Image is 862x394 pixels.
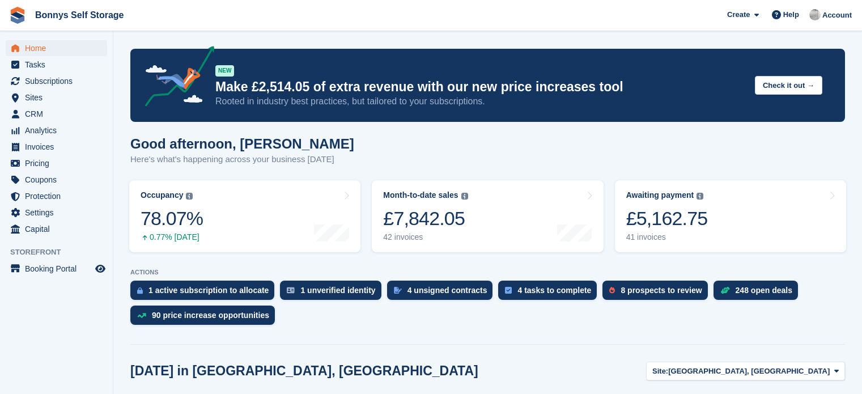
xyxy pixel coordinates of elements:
div: 4 unsigned contracts [407,286,487,295]
div: 1 active subscription to allocate [148,286,269,295]
p: Rooted in industry best practices, but tailored to your subscriptions. [215,95,746,108]
a: 90 price increase opportunities [130,306,281,331]
div: 0.77% [DATE] [141,232,203,242]
span: Capital [25,221,93,237]
p: Make £2,514.05 of extra revenue with our new price increases tool [215,79,746,95]
div: 4 tasks to complete [517,286,591,295]
a: Preview store [94,262,107,276]
a: menu [6,57,107,73]
span: Settings [25,205,93,221]
img: James Bonny [809,9,821,20]
a: menu [6,155,107,171]
div: 8 prospects to review [621,286,702,295]
img: stora-icon-8386f47178a22dfd0bd8f6a31ec36ba5ce8667c1dd55bd0f319d3a0aa187defe.svg [9,7,26,24]
a: 248 open deals [714,281,804,306]
span: Sites [25,90,93,105]
img: deal-1b604bf984904fb50ccaf53a9ad4b4a5d6e5aea283cecdc64d6e3604feb123c2.svg [720,286,730,294]
span: Help [783,9,799,20]
button: Check it out → [755,76,822,95]
div: Occupancy [141,190,183,200]
a: menu [6,261,107,277]
div: 78.07% [141,207,203,230]
a: menu [6,188,107,204]
a: menu [6,73,107,89]
div: Awaiting payment [626,190,694,200]
img: prospect-51fa495bee0391a8d652442698ab0144808aea92771e9ea1ae160a38d050c398.svg [609,287,615,294]
h1: Good afternoon, [PERSON_NAME] [130,136,354,151]
a: menu [6,40,107,56]
p: ACTIONS [130,269,845,276]
a: 8 prospects to review [602,281,713,306]
span: Booking Portal [25,261,93,277]
a: menu [6,106,107,122]
button: Site: [GEOGRAPHIC_DATA], [GEOGRAPHIC_DATA] [646,362,845,380]
div: Month-to-date sales [383,190,458,200]
div: 42 invoices [383,232,468,242]
a: 1 unverified identity [280,281,387,306]
a: Awaiting payment £5,162.75 41 invoices [615,180,846,252]
span: Storefront [10,247,113,258]
h2: [DATE] in [GEOGRAPHIC_DATA], [GEOGRAPHIC_DATA] [130,363,478,379]
a: Bonnys Self Storage [31,6,128,24]
a: Month-to-date sales £7,842.05 42 invoices [372,180,603,252]
span: Protection [25,188,93,204]
img: active_subscription_to_allocate_icon-d502201f5373d7db506a760aba3b589e785aa758c864c3986d89f69b8ff3... [137,287,143,294]
a: 4 unsigned contracts [387,281,499,306]
div: £7,842.05 [383,207,468,230]
img: contract_signature_icon-13c848040528278c33f63329250d36e43548de30e8caae1d1a13099fd9432cc5.svg [394,287,402,294]
div: 248 open deals [736,286,792,295]
div: £5,162.75 [626,207,708,230]
img: task-75834270c22a3079a89374b754ae025e5fb1db73e45f91037f5363f120a921f8.svg [505,287,512,294]
p: Here's what's happening across your business [DATE] [130,153,354,166]
img: price-adjustments-announcement-icon-8257ccfd72463d97f412b2fc003d46551f7dbcb40ab6d574587a9cd5c0d94... [135,46,215,111]
span: Tasks [25,57,93,73]
span: Analytics [25,122,93,138]
a: menu [6,139,107,155]
a: menu [6,90,107,105]
span: Subscriptions [25,73,93,89]
img: verify_identity-adf6edd0f0f0b5bbfe63781bf79b02c33cf7c696d77639b501bdc392416b5a36.svg [287,287,295,294]
span: [GEOGRAPHIC_DATA], [GEOGRAPHIC_DATA] [668,366,830,377]
img: price_increase_opportunities-93ffe204e8149a01c8c9dc8f82e8f89637d9d84a8eef4429ea346261dce0b2c0.svg [137,313,146,318]
span: Invoices [25,139,93,155]
span: Site: [652,366,668,377]
img: icon-info-grey-7440780725fd019a000dd9b08b2336e03edf1995a4989e88bcd33f0948082b44.svg [697,193,703,200]
span: Coupons [25,172,93,188]
a: menu [6,122,107,138]
span: Create [727,9,750,20]
a: menu [6,172,107,188]
img: icon-info-grey-7440780725fd019a000dd9b08b2336e03edf1995a4989e88bcd33f0948082b44.svg [461,193,468,200]
a: 1 active subscription to allocate [130,281,280,306]
a: menu [6,221,107,237]
span: Pricing [25,155,93,171]
span: CRM [25,106,93,122]
span: Account [822,10,852,21]
div: 90 price increase opportunities [152,311,269,320]
a: 4 tasks to complete [498,281,602,306]
span: Home [25,40,93,56]
a: Occupancy 78.07% 0.77% [DATE] [129,180,360,252]
img: icon-info-grey-7440780725fd019a000dd9b08b2336e03edf1995a4989e88bcd33f0948082b44.svg [186,193,193,200]
div: NEW [215,65,234,77]
a: menu [6,205,107,221]
div: 41 invoices [626,232,708,242]
div: 1 unverified identity [300,286,375,295]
